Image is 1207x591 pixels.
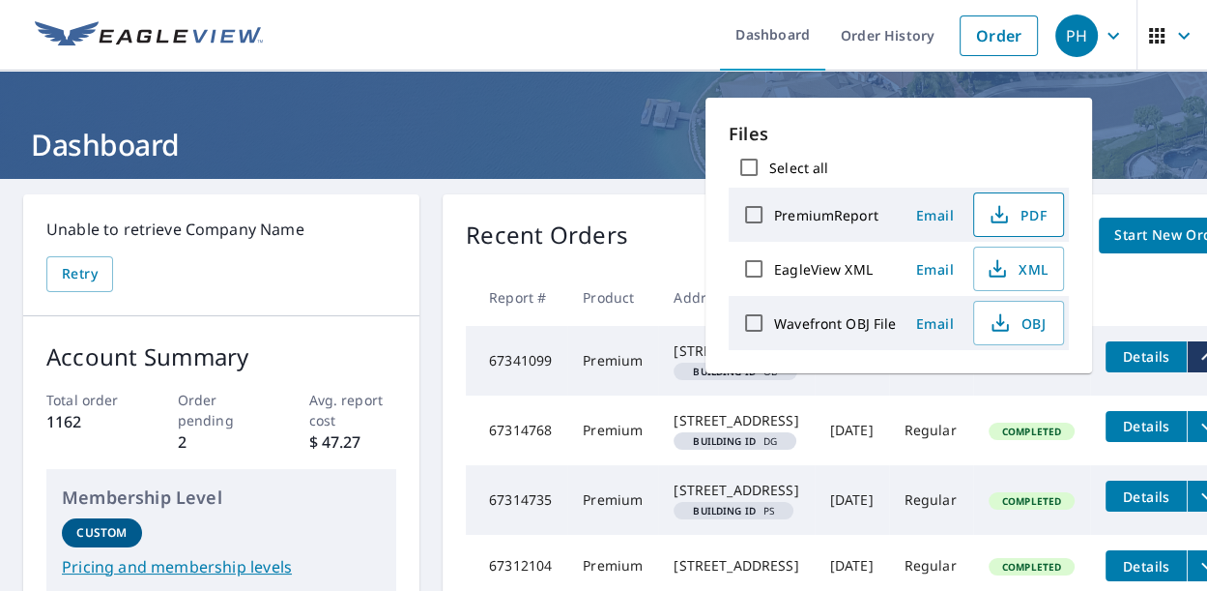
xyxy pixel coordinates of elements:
td: 67314768 [466,396,567,465]
label: Select all [769,159,828,177]
span: Email [911,206,958,224]
button: Email [904,309,965,339]
p: Avg. report cost [309,390,397,430]
p: 2 [178,430,266,454]
div: [STREET_ADDRESS] [674,556,798,576]
p: Membership Level [62,485,381,511]
th: Product [567,269,658,326]
div: [STREET_ADDRESS] [674,411,798,430]
p: 1162 [46,410,134,433]
button: detailsBtn-67314768 [1106,411,1187,442]
p: Recent Orders [466,218,628,253]
em: Building ID [693,436,756,446]
td: Regular [889,396,973,465]
td: Premium [567,326,658,396]
button: PDF [973,192,1064,237]
p: Order pending [178,390,266,430]
button: detailsBtn-67312104 [1106,550,1187,581]
h1: Dashboard [23,125,1184,164]
span: DG [681,436,789,446]
span: Email [911,314,958,333]
td: Premium [567,465,658,535]
th: Report # [466,269,567,326]
button: detailsBtn-67314735 [1106,481,1187,512]
span: Details [1117,417,1175,435]
td: [DATE] [815,396,889,465]
span: PS [681,506,786,516]
span: OBJ [986,311,1048,335]
span: Retry [62,262,98,286]
td: 67314735 [466,465,567,535]
td: [DATE] [815,465,889,535]
p: Unable to retrieve Company Name [46,218,396,241]
td: Regular [889,465,973,535]
em: Building ID [693,367,756,376]
div: [STREET_ADDRESS] [674,341,798,361]
p: Custom [76,524,127,542]
span: Completed [991,494,1073,508]
p: Files [729,121,1069,147]
span: Completed [991,425,1073,438]
label: EagleView XML [774,260,873,279]
label: Wavefront OBJ File [774,314,896,333]
a: Pricing and membership levels [62,555,381,578]
span: XML [986,257,1048,281]
p: Account Summary [46,340,396,374]
label: PremiumReport [774,206,878,224]
a: Order [960,15,1038,56]
span: Completed [991,560,1073,574]
div: PH [1055,15,1098,57]
span: PDF [986,203,1048,226]
button: Retry [46,256,113,292]
span: OB [681,367,790,376]
button: Email [904,200,965,230]
img: EV Logo [35,21,263,50]
button: XML [973,247,1064,291]
span: Details [1117,557,1175,576]
th: Address [658,269,814,326]
td: 67341099 [466,326,567,396]
td: Premium [567,396,658,465]
div: [STREET_ADDRESS] [674,481,798,500]
em: Building ID [693,506,756,516]
span: Details [1117,488,1175,506]
button: detailsBtn-67341099 [1106,341,1187,372]
p: Total order [46,390,134,410]
span: Details [1117,347,1175,366]
p: $ 47.27 [309,430,397,454]
span: Email [911,260,958,279]
button: OBJ [973,301,1064,345]
button: Email [904,254,965,284]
